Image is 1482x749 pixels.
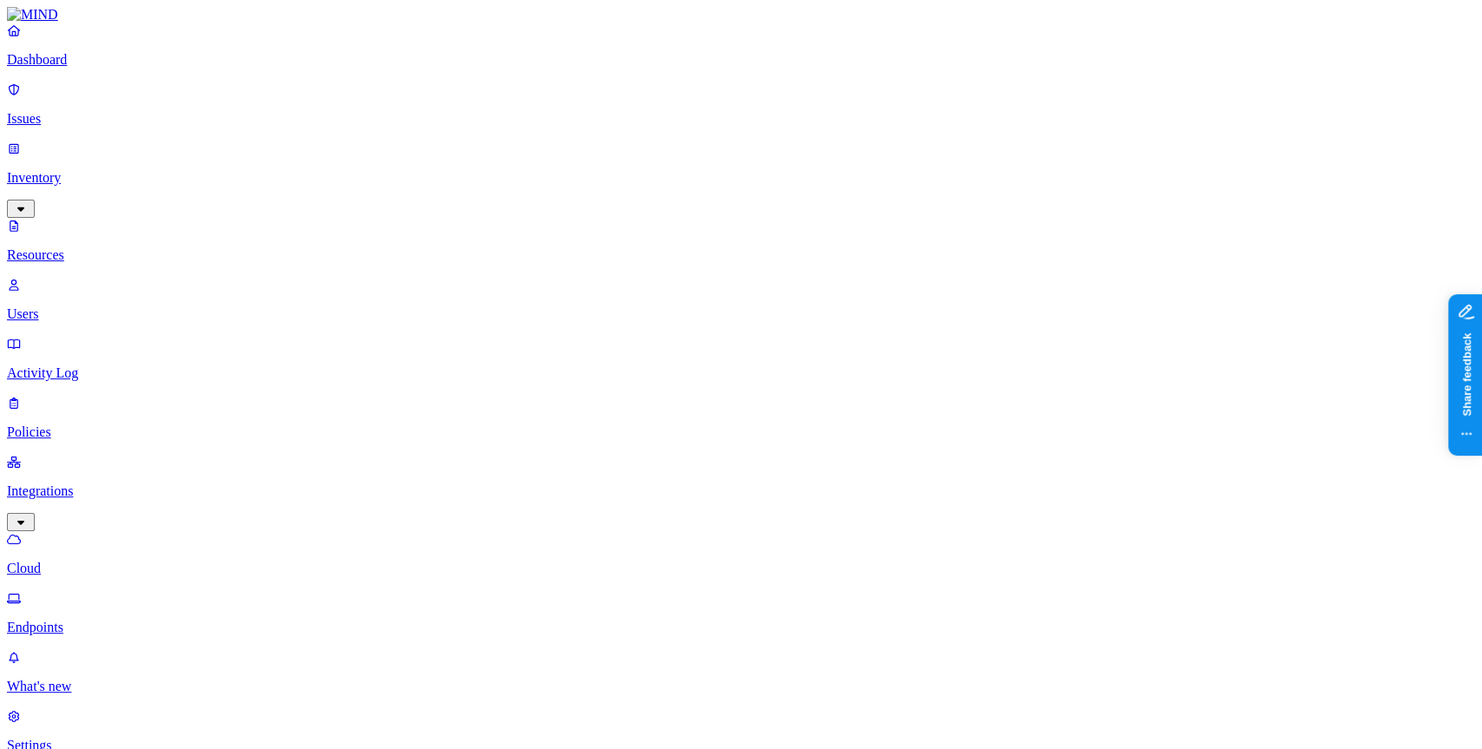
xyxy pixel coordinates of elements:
[7,277,1475,322] a: Users
[7,7,1475,23] a: MIND
[7,395,1475,440] a: Policies
[7,590,1475,635] a: Endpoints
[7,52,1475,68] p: Dashboard
[7,218,1475,263] a: Resources
[7,7,58,23] img: MIND
[7,170,1475,186] p: Inventory
[7,620,1475,635] p: Endpoints
[7,247,1475,263] p: Resources
[7,649,1475,694] a: What's new
[7,336,1475,381] a: Activity Log
[7,141,1475,215] a: Inventory
[7,111,1475,127] p: Issues
[7,679,1475,694] p: What's new
[7,82,1475,127] a: Issues
[7,531,1475,576] a: Cloud
[7,454,1475,529] a: Integrations
[7,23,1475,68] a: Dashboard
[7,306,1475,322] p: Users
[7,483,1475,499] p: Integrations
[7,365,1475,381] p: Activity Log
[7,424,1475,440] p: Policies
[7,561,1475,576] p: Cloud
